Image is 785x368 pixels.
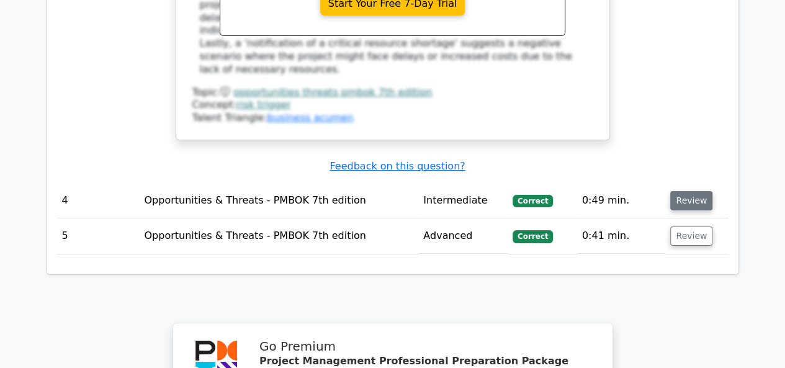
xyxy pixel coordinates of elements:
div: Concept: [192,99,593,112]
td: 4 [57,183,140,218]
button: Review [670,191,712,210]
div: Topic: [192,86,593,99]
a: Feedback on this question? [330,160,465,172]
a: risk trigger [236,99,291,110]
span: Correct [513,195,553,207]
button: Review [670,227,712,246]
span: Correct [513,230,553,243]
div: Talent Triangle: [192,86,593,125]
td: Opportunities & Threats - PMBOK 7th edition [139,183,418,218]
td: Intermediate [418,183,508,218]
td: 0:49 min. [577,183,666,218]
td: 0:41 min. [577,218,666,254]
a: business acumen [267,112,353,123]
a: opportunities threats pmbok 7th edition [233,86,432,98]
td: Advanced [418,218,508,254]
td: Opportunities & Threats - PMBOK 7th edition [139,218,418,254]
td: 5 [57,218,140,254]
